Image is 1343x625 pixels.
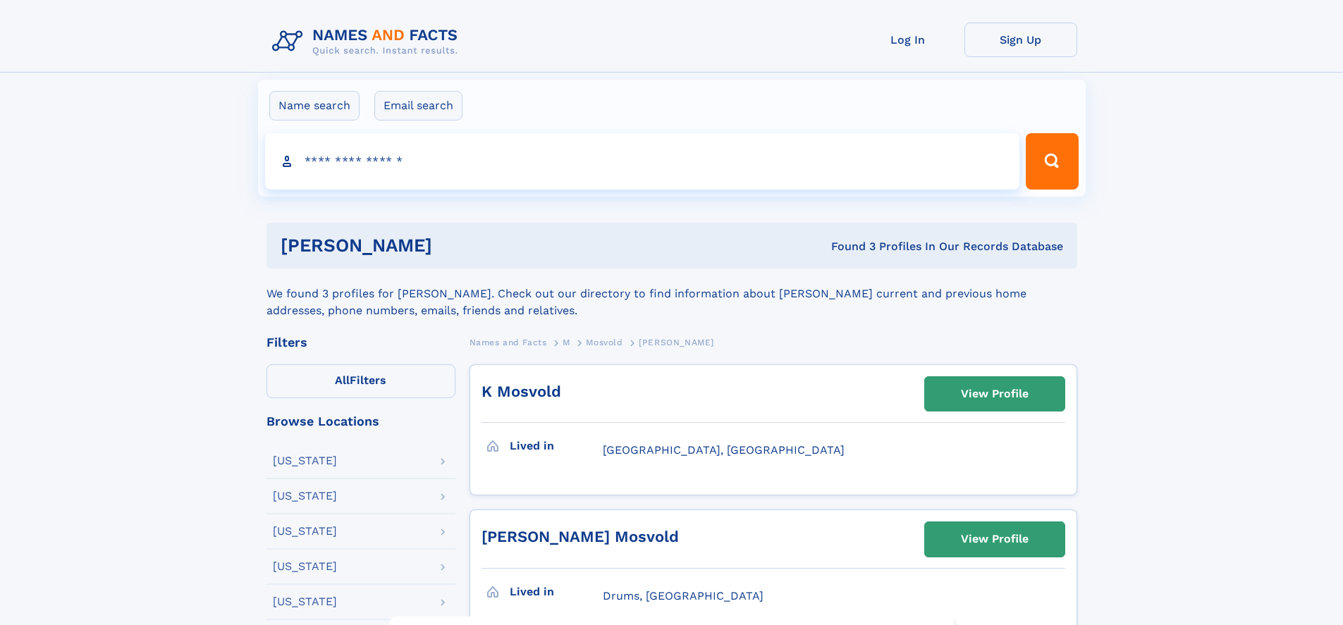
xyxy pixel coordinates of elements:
[482,383,561,400] a: K Mosvold
[961,523,1029,555] div: View Profile
[273,561,337,572] div: [US_STATE]
[1026,133,1078,190] button: Search Button
[639,338,714,347] span: [PERSON_NAME]
[281,237,632,254] h1: [PERSON_NAME]
[266,415,455,428] div: Browse Locations
[273,596,337,607] div: [US_STATE]
[273,526,337,537] div: [US_STATE]
[374,91,462,120] label: Email search
[964,23,1077,57] a: Sign Up
[603,443,845,457] span: [GEOGRAPHIC_DATA], [GEOGRAPHIC_DATA]
[586,338,623,347] span: Mosvold
[266,23,470,61] img: Logo Names and Facts
[563,333,570,351] a: M
[563,338,570,347] span: M
[265,133,1020,190] input: search input
[273,490,337,502] div: [US_STATE]
[586,333,623,351] a: Mosvold
[510,580,603,604] h3: Lived in
[470,333,547,351] a: Names and Facts
[925,522,1065,556] a: View Profile
[510,434,603,458] h3: Lived in
[852,23,964,57] a: Log In
[266,268,1077,319] div: We found 3 profiles for [PERSON_NAME]. Check out our directory to find information about [PERSON_...
[335,373,350,387] span: All
[266,364,455,398] label: Filters
[961,378,1029,410] div: View Profile
[266,336,455,349] div: Filters
[273,455,337,466] div: [US_STATE]
[603,589,764,602] span: Drums, [GEOGRAPHIC_DATA]
[925,377,1065,411] a: View Profile
[269,91,360,120] label: Name search
[482,528,679,545] a: [PERSON_NAME] Mosvold
[632,239,1063,254] div: Found 3 Profiles In Our Records Database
